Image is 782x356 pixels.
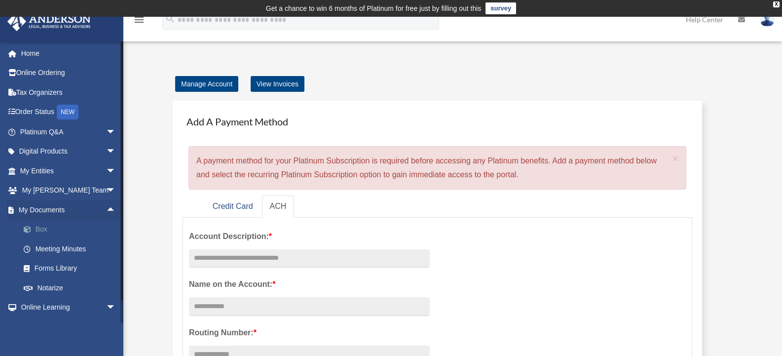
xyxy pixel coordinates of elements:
[7,122,131,142] a: Platinum Q&Aarrow_drop_down
[106,122,126,142] span: arrow_drop_down
[183,111,692,132] h4: Add A Payment Method
[773,1,780,7] div: close
[133,14,145,26] i: menu
[7,43,131,63] a: Home
[14,278,131,298] a: Notarize
[106,181,126,201] span: arrow_drop_down
[251,76,304,92] a: View Invoices
[262,196,295,218] a: ACH
[7,317,131,337] a: Billingarrow_drop_down
[189,326,430,340] label: Routing Number:
[4,12,94,31] img: Anderson Advisors Platinum Portal
[205,196,261,218] a: Credit Card
[14,220,131,239] a: Box
[188,146,686,190] div: A payment method for your Platinum Subscription is required before accessing any Platinum benefit...
[7,102,131,122] a: Order StatusNEW
[7,82,131,102] a: Tax Organizers
[14,239,131,259] a: Meeting Minutes
[672,153,679,163] button: Close
[106,161,126,181] span: arrow_drop_down
[165,13,176,24] i: search
[106,142,126,162] span: arrow_drop_down
[7,161,131,181] a: My Entitiesarrow_drop_down
[106,200,126,220] span: arrow_drop_up
[175,76,238,92] a: Manage Account
[14,259,131,278] a: Forms Library
[133,17,145,26] a: menu
[672,153,679,164] span: ×
[57,105,78,119] div: NEW
[760,12,775,27] img: User Pic
[7,181,131,200] a: My [PERSON_NAME] Teamarrow_drop_down
[189,230,430,243] label: Account Description:
[7,63,131,83] a: Online Ordering
[106,298,126,318] span: arrow_drop_down
[266,2,482,14] div: Get a chance to win 6 months of Platinum for free just by filling out this
[485,2,516,14] a: survey
[189,277,430,291] label: Name on the Account:
[106,317,126,337] span: arrow_drop_down
[7,200,131,220] a: My Documentsarrow_drop_up
[7,142,131,161] a: Digital Productsarrow_drop_down
[7,298,131,317] a: Online Learningarrow_drop_down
